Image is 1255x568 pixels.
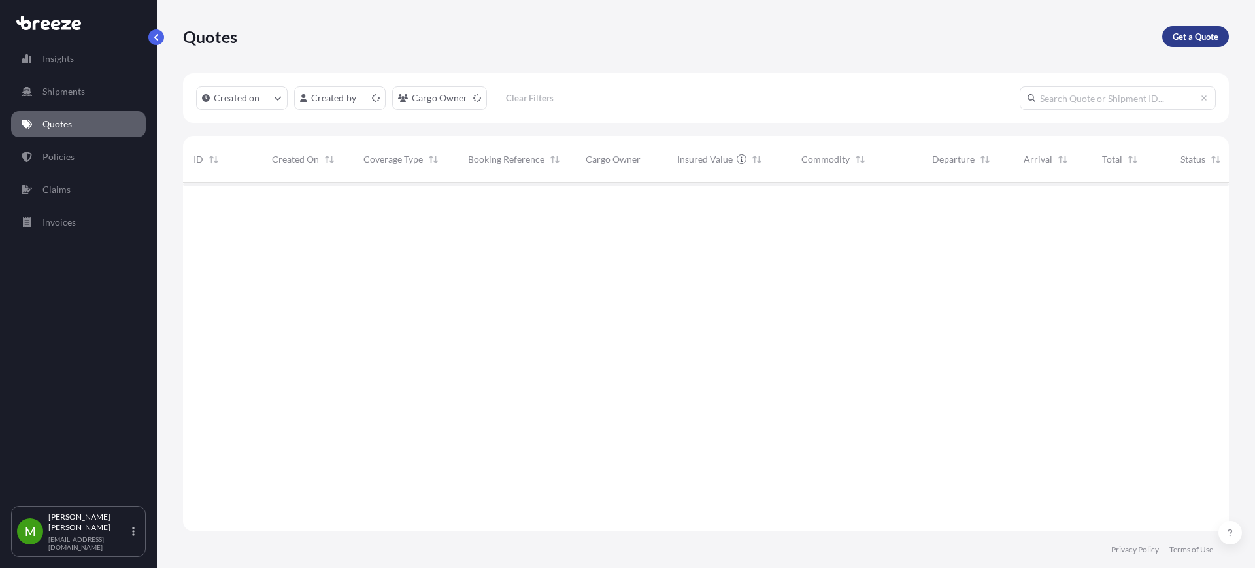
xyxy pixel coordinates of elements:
button: createdOn Filter options [196,86,288,110]
button: Sort [852,152,868,167]
span: Insured Value [677,153,733,166]
button: Sort [1208,152,1224,167]
button: Sort [206,152,222,167]
p: Get a Quote [1173,30,1218,43]
button: Clear Filters [494,88,567,109]
button: createdBy Filter options [294,86,386,110]
p: Cargo Owner [412,92,468,105]
a: Terms of Use [1169,544,1213,555]
p: Policies [42,150,75,163]
p: Created on [214,92,260,105]
button: Sort [1055,152,1071,167]
button: Sort [547,152,563,167]
p: Insights [42,52,74,65]
span: Status [1180,153,1205,166]
button: Sort [426,152,441,167]
button: Sort [749,152,765,167]
button: Sort [322,152,337,167]
span: Coverage Type [363,153,423,166]
span: Departure [932,153,975,166]
a: Quotes [11,111,146,137]
p: Quotes [183,26,237,47]
p: Created by [311,92,357,105]
span: Commodity [801,153,850,166]
p: Claims [42,183,71,196]
button: Sort [977,152,993,167]
span: Booking Reference [468,153,544,166]
span: Arrival [1024,153,1052,166]
a: Privacy Policy [1111,544,1159,555]
a: Claims [11,176,146,203]
a: Invoices [11,209,146,235]
span: ID [193,153,203,166]
p: Quotes [42,118,72,131]
p: Shipments [42,85,85,98]
p: Clear Filters [506,92,554,105]
span: Cargo Owner [586,153,641,166]
span: Created On [272,153,319,166]
span: Total [1102,153,1122,166]
p: Invoices [42,216,76,229]
a: Get a Quote [1162,26,1229,47]
span: M [25,525,36,538]
p: [PERSON_NAME] [PERSON_NAME] [48,512,129,533]
a: Insights [11,46,146,72]
button: Sort [1125,152,1141,167]
a: Policies [11,144,146,170]
button: cargoOwner Filter options [392,86,487,110]
input: Search Quote or Shipment ID... [1020,86,1216,110]
p: [EMAIL_ADDRESS][DOMAIN_NAME] [48,535,129,551]
a: Shipments [11,78,146,105]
